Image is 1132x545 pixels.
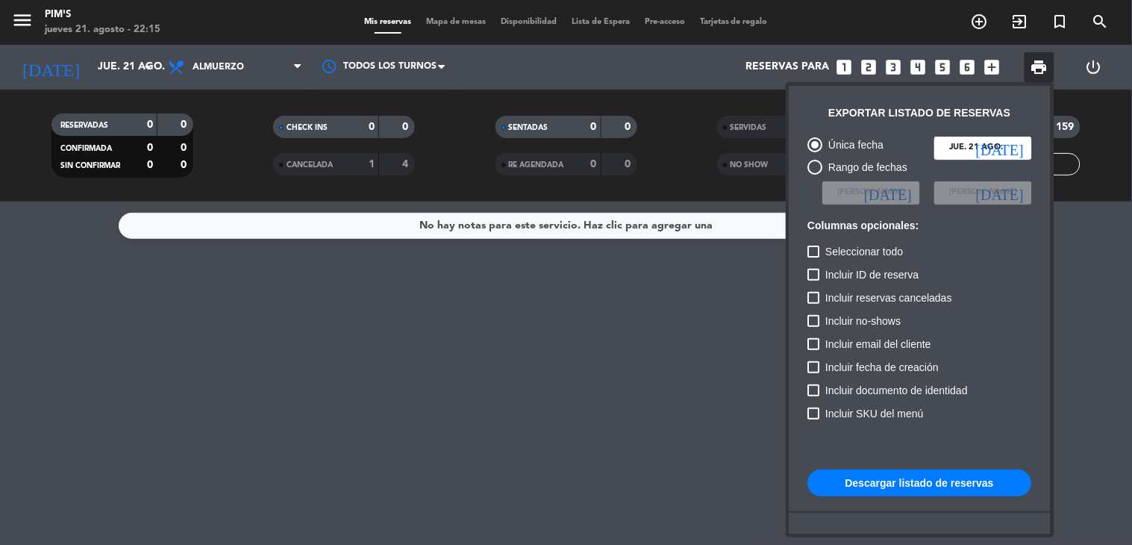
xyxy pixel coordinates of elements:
div: Única fecha [823,137,884,154]
i: [DATE] [864,185,912,200]
span: print [1031,58,1048,76]
button: Descargar listado de reservas [808,470,1032,496]
span: Incluir reservas canceladas [826,289,953,307]
span: [PERSON_NAME] [838,186,905,199]
span: Incluir ID de reserva [826,266,919,284]
span: Incluir fecha de creación [826,358,939,376]
span: Incluir documento de identidad [826,381,969,399]
div: Rango de fechas [823,159,908,176]
h6: Columnas opcionales: [808,219,1032,232]
div: Exportar listado de reservas [829,105,1011,122]
span: Incluir SKU del menú [826,405,925,423]
span: [PERSON_NAME] [950,186,1017,199]
span: Incluir no-shows [826,312,901,330]
i: [DATE] [976,185,1024,200]
span: Incluir email del cliente [826,335,932,353]
i: [DATE] [976,140,1024,155]
span: Seleccionar todo [826,243,904,261]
